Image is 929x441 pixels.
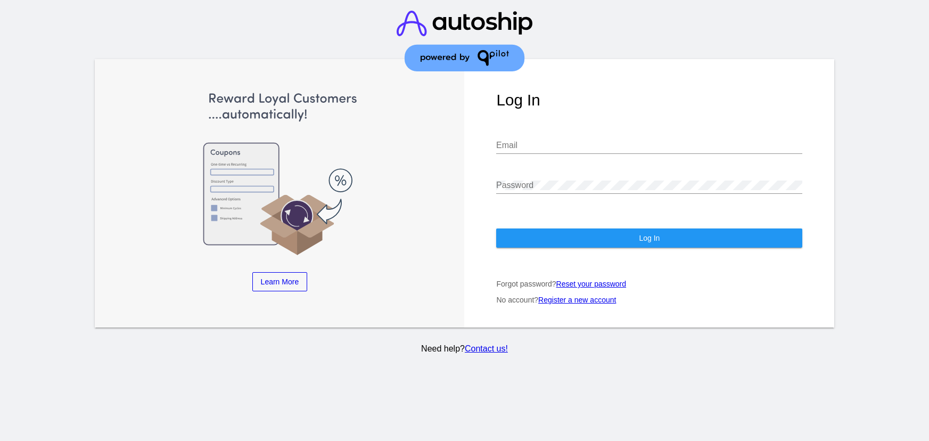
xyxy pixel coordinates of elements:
[496,228,802,248] button: Log In
[261,277,299,286] span: Learn More
[252,272,308,291] a: Learn More
[496,141,802,150] input: Email
[496,296,802,304] p: No account?
[465,344,508,353] a: Contact us!
[538,296,616,304] a: Register a new account
[496,280,802,288] p: Forgot password?
[93,344,836,354] p: Need help?
[639,234,660,242] span: Log In
[127,91,433,257] img: Apply Coupons Automatically to Scheduled Orders with QPilot
[496,91,802,109] h1: Log In
[556,280,627,288] a: Reset your password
